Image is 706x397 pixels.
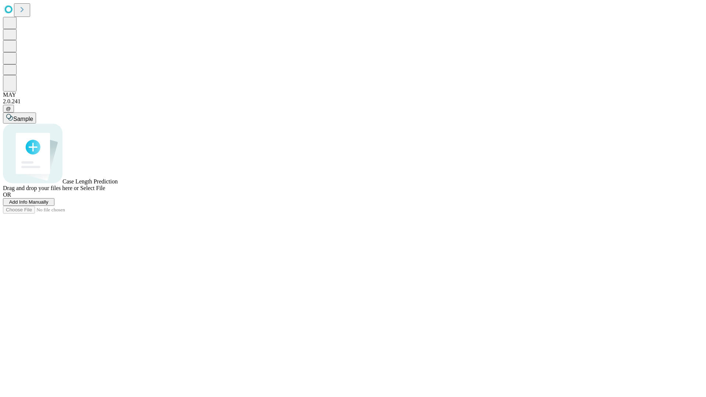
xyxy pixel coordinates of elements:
span: OR [3,192,11,198]
span: Case Length Prediction [63,178,118,185]
span: Drag and drop your files here or [3,185,79,191]
button: @ [3,105,14,112]
div: MAY [3,92,703,98]
button: Sample [3,112,36,124]
span: @ [6,106,11,111]
span: Add Info Manually [9,199,49,205]
div: 2.0.241 [3,98,703,105]
button: Add Info Manually [3,198,54,206]
span: Sample [13,116,33,122]
span: Select File [80,185,105,191]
